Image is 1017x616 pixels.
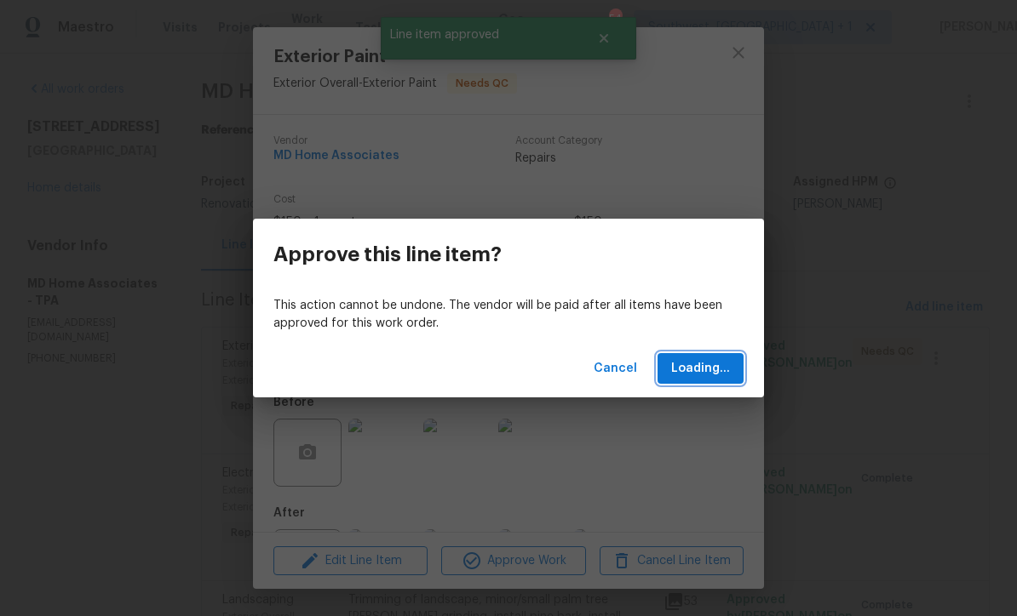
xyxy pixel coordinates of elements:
[273,242,502,266] h3: Approve this line item?
[273,297,744,333] p: This action cannot be undone. The vendor will be paid after all items have been approved for this...
[594,358,637,379] span: Cancel
[671,358,730,379] span: Loading...
[658,353,744,385] button: Loading...
[587,353,644,385] button: Cancel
